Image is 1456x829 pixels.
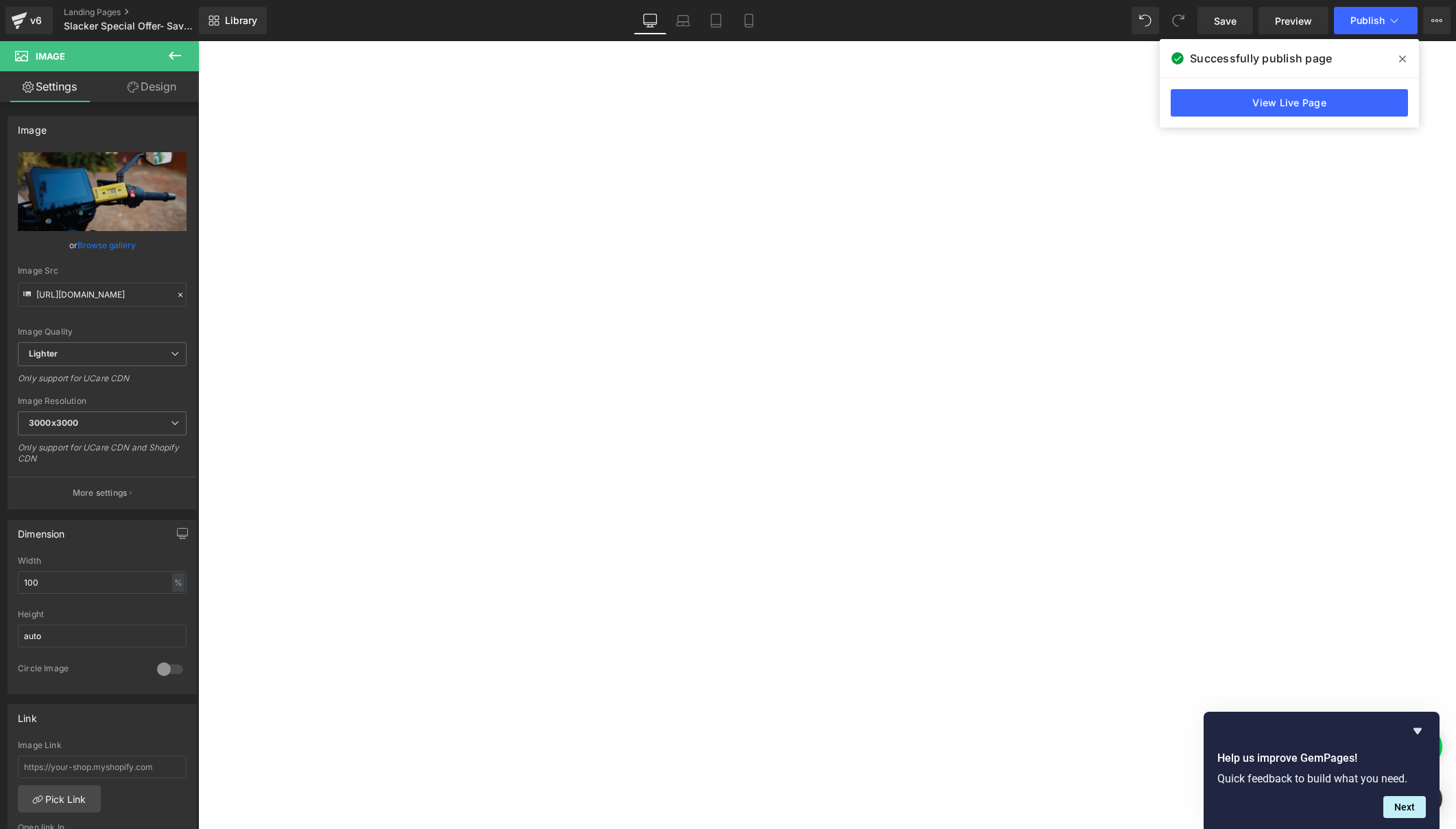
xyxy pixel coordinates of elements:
div: Image Link [18,741,187,750]
span: Successfully publish page [1190,50,1332,67]
div: Image Src [18,266,187,276]
button: More settings [8,477,196,509]
a: v6 [5,7,53,34]
span: Preview [1275,14,1312,28]
div: Only support for UCare CDN [18,373,187,393]
a: New Library [199,7,267,34]
div: Width [18,556,187,566]
div: Help us improve GemPages! [1217,723,1426,818]
a: Tablet [700,7,732,34]
button: More [1423,7,1451,34]
a: View Live Page [1171,89,1408,117]
div: % [172,573,184,592]
div: Image Quality [18,327,187,337]
p: More settings [73,487,128,499]
b: Lighter [29,348,58,359]
div: Image [18,117,47,136]
span: Library [225,14,257,27]
div: Dimension [18,520,65,540]
div: Height [18,610,187,619]
a: Pick Link [18,785,101,813]
a: Landing Pages [64,7,222,18]
button: Publish [1334,7,1418,34]
div: Circle Image [18,663,143,677]
p: Quick feedback to build what you need. [1217,772,1426,785]
input: https://your-shop.myshopify.com [18,756,187,778]
span: Publish [1350,15,1385,26]
b: 3000x3000 [29,418,78,428]
div: Link [18,705,37,724]
a: Mobile [732,7,765,34]
span: Slacker Special Offer- Save $90.00 [64,21,195,32]
button: Hide survey [1409,723,1426,739]
input: Link [18,283,187,307]
span: Save [1214,14,1237,28]
input: auto [18,625,187,647]
span: Image [36,51,65,62]
div: Only support for UCare CDN and Shopify CDN [18,442,187,473]
div: Image Resolution [18,396,187,406]
a: Desktop [634,7,667,34]
button: Next question [1383,796,1426,818]
button: Redo [1165,7,1192,34]
a: Design [102,71,202,102]
a: Laptop [667,7,700,34]
h2: Help us improve GemPages! [1217,750,1426,767]
input: auto [18,571,187,594]
a: Preview [1258,7,1328,34]
div: or [18,238,187,252]
div: v6 [27,12,45,29]
button: Undo [1132,7,1159,34]
a: Browse gallery [77,233,136,257]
